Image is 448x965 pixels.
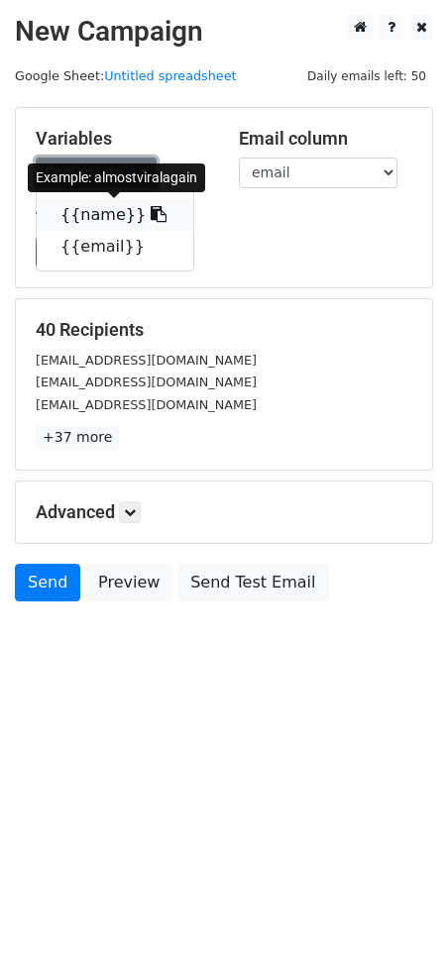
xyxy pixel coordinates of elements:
a: Daily emails left: 50 [300,68,433,83]
a: Preview [85,564,172,601]
a: +37 more [36,425,119,450]
h5: 40 Recipients [36,319,412,341]
div: Example: almostviralagain [28,163,205,192]
small: Google Sheet: [15,68,237,83]
a: {{email}} [37,231,193,263]
span: Daily emails left: 50 [300,65,433,87]
h5: Advanced [36,501,412,523]
h5: Variables [36,128,209,150]
a: Send [15,564,80,601]
h2: New Campaign [15,15,433,49]
a: Untitled spreadsheet [104,68,236,83]
small: [EMAIL_ADDRESS][DOMAIN_NAME] [36,397,257,412]
a: Send Test Email [177,564,328,601]
iframe: Chat Widget [349,870,448,965]
small: [EMAIL_ADDRESS][DOMAIN_NAME] [36,375,257,389]
h5: Email column [239,128,412,150]
small: [EMAIL_ADDRESS][DOMAIN_NAME] [36,353,257,368]
a: {{name}} [37,199,193,231]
